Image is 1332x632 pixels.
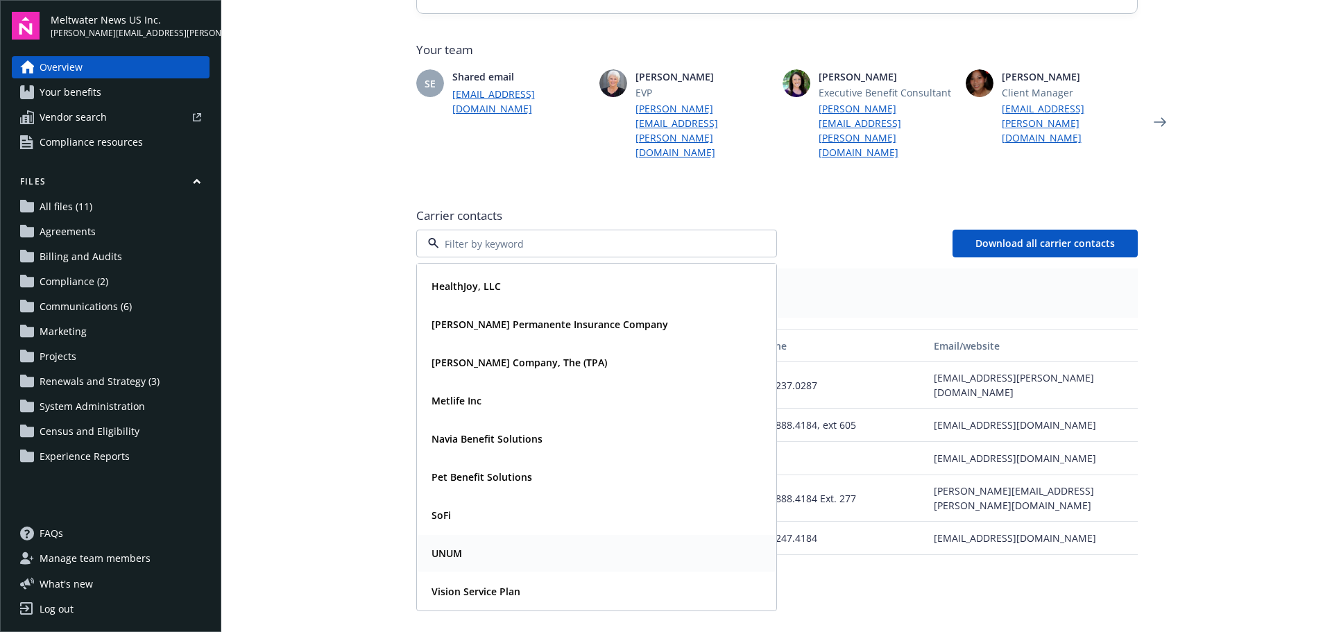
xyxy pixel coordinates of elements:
[51,12,210,27] span: Meltwater News US Inc.
[12,131,210,153] a: Compliance resources
[12,176,210,193] button: Files
[819,69,955,84] span: [PERSON_NAME]
[427,292,1127,307] span: Legal Services - (18524)
[416,207,1138,224] span: Carrier contacts
[40,131,143,153] span: Compliance resources
[975,237,1115,250] span: Download all carrier contacts
[40,296,132,318] span: Communications (6)
[452,69,588,84] span: Shared email
[12,345,210,368] a: Projects
[12,296,210,318] a: Communications (6)
[432,470,532,484] strong: Pet Benefit Solutions
[928,475,1137,522] div: [PERSON_NAME][EMAIL_ADDRESS][PERSON_NAME][DOMAIN_NAME]
[432,394,481,407] strong: Metlife Inc
[783,69,810,97] img: photo
[12,321,210,343] a: Marketing
[40,522,63,545] span: FAQs
[40,445,130,468] span: Experience Reports
[40,577,93,591] span: What ' s new
[432,356,607,369] strong: [PERSON_NAME] Company, The (TPA)
[12,196,210,218] a: All files (11)
[953,230,1138,257] button: Download all carrier contacts
[1149,111,1171,133] a: Next
[599,69,627,97] img: photo
[928,409,1137,442] div: [EMAIL_ADDRESS][DOMAIN_NAME]
[928,522,1137,555] div: [EMAIL_ADDRESS][DOMAIN_NAME]
[12,56,210,78] a: Overview
[432,585,520,598] strong: Vision Service Plan
[928,329,1137,362] button: Email/website
[40,395,145,418] span: System Administration
[40,56,83,78] span: Overview
[12,106,210,128] a: Vendor search
[819,101,955,160] a: [PERSON_NAME][EMAIL_ADDRESS][PERSON_NAME][DOMAIN_NAME]
[427,280,1127,292] span: Plan types
[40,246,122,268] span: Billing and Audits
[432,432,543,445] strong: Navia Benefit Solutions
[928,442,1137,475] div: [EMAIL_ADDRESS][DOMAIN_NAME]
[966,69,993,97] img: photo
[928,362,1137,409] div: [EMAIL_ADDRESS][PERSON_NAME][DOMAIN_NAME]
[635,69,771,84] span: [PERSON_NAME]
[751,362,928,409] div: 515.237.0287
[751,475,928,522] div: 800.888.4184 Ext. 277
[12,445,210,468] a: Experience Reports
[40,370,160,393] span: Renewals and Strategy (3)
[751,409,928,442] div: 800.888.4184, ext 605
[425,76,436,91] span: SE
[751,329,928,362] button: Phone
[40,81,101,103] span: Your benefits
[40,547,151,570] span: Manage team members
[756,339,923,353] div: Phone
[751,522,928,555] div: 800.247.4184
[432,547,462,560] strong: UNUM
[12,420,210,443] a: Census and Eligibility
[12,522,210,545] a: FAQs
[1002,101,1138,145] a: [EMAIL_ADDRESS][PERSON_NAME][DOMAIN_NAME]
[819,85,955,100] span: Executive Benefit Consultant
[416,42,1138,58] span: Your team
[432,280,501,293] strong: HealthJoy, LLC
[12,12,40,40] img: navigator-logo.svg
[12,370,210,393] a: Renewals and Strategy (3)
[1002,85,1138,100] span: Client Manager
[51,27,210,40] span: [PERSON_NAME][EMAIL_ADDRESS][PERSON_NAME][DOMAIN_NAME]
[40,598,74,620] div: Log out
[51,12,210,40] button: Meltwater News US Inc.[PERSON_NAME][EMAIL_ADDRESS][PERSON_NAME][DOMAIN_NAME]
[12,81,210,103] a: Your benefits
[439,237,749,251] input: Filter by keyword
[432,318,668,331] strong: [PERSON_NAME] Permanente Insurance Company
[40,321,87,343] span: Marketing
[1002,69,1138,84] span: [PERSON_NAME]
[635,101,771,160] a: [PERSON_NAME][EMAIL_ADDRESS][PERSON_NAME][DOMAIN_NAME]
[40,221,96,243] span: Agreements
[40,420,139,443] span: Census and Eligibility
[452,87,588,116] a: [EMAIL_ADDRESS][DOMAIN_NAME]
[432,509,451,522] strong: SoFi
[40,271,108,293] span: Compliance (2)
[12,577,115,591] button: What's new
[40,106,107,128] span: Vendor search
[12,395,210,418] a: System Administration
[40,345,76,368] span: Projects
[12,547,210,570] a: Manage team members
[12,221,210,243] a: Agreements
[12,271,210,293] a: Compliance (2)
[934,339,1132,353] div: Email/website
[40,196,92,218] span: All files (11)
[12,246,210,268] a: Billing and Audits
[635,85,771,100] span: EVP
